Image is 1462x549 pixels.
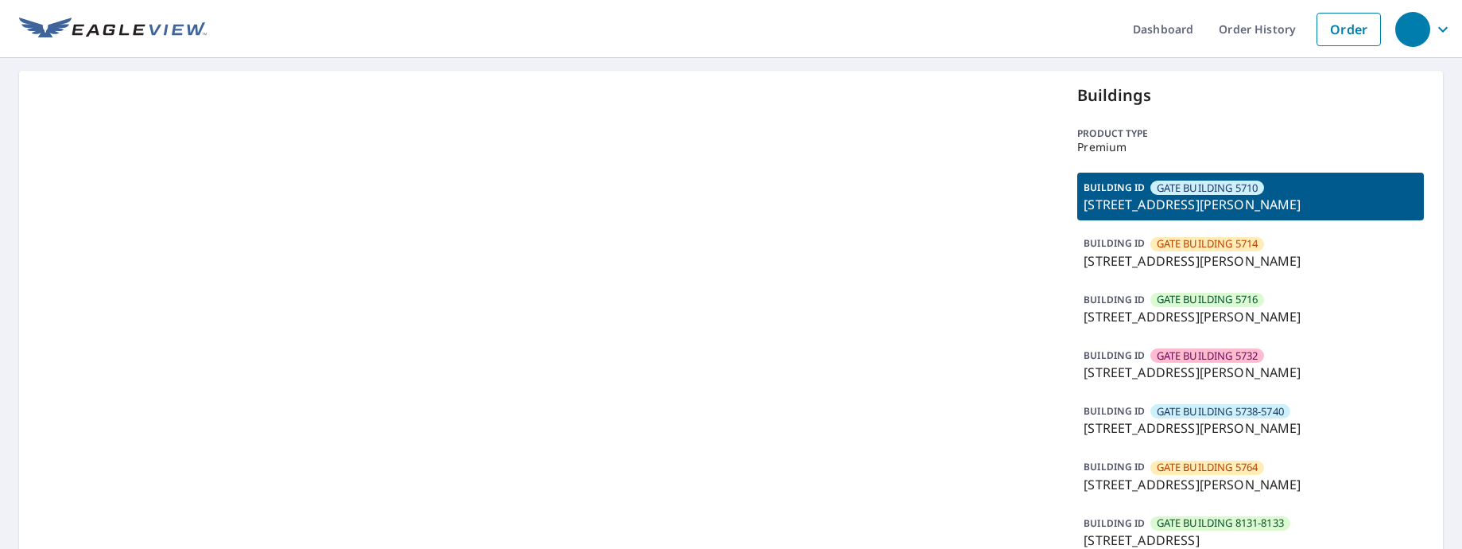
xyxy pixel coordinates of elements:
[1084,307,1417,326] p: [STREET_ADDRESS][PERSON_NAME]
[1084,363,1417,382] p: [STREET_ADDRESS][PERSON_NAME]
[1084,251,1417,271] p: [STREET_ADDRESS][PERSON_NAME]
[1084,404,1145,418] p: BUILDING ID
[1084,460,1145,473] p: BUILDING ID
[1157,236,1258,251] span: GATE BUILDING 5714
[1077,127,1424,141] p: Product type
[1084,475,1417,494] p: [STREET_ADDRESS][PERSON_NAME]
[1084,195,1417,214] p: [STREET_ADDRESS][PERSON_NAME]
[1077,141,1424,154] p: Premium
[19,18,207,41] img: EV Logo
[1084,419,1417,438] p: [STREET_ADDRESS][PERSON_NAME]
[1157,181,1258,196] span: GATE BUILDING 5710
[1084,348,1145,362] p: BUILDING ID
[1157,460,1258,475] span: GATE BUILDING 5764
[1077,84,1424,107] p: Buildings
[1084,516,1145,530] p: BUILDING ID
[1084,293,1145,306] p: BUILDING ID
[1084,181,1145,194] p: BUILDING ID
[1317,13,1381,46] a: Order
[1157,404,1284,419] span: GATE BUILDING 5738-5740
[1157,348,1258,364] span: GATE BUILDING 5732
[1084,236,1145,250] p: BUILDING ID
[1157,292,1258,307] span: GATE BUILDING 5716
[1157,516,1284,531] span: GATE BUILDING 8131-8133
